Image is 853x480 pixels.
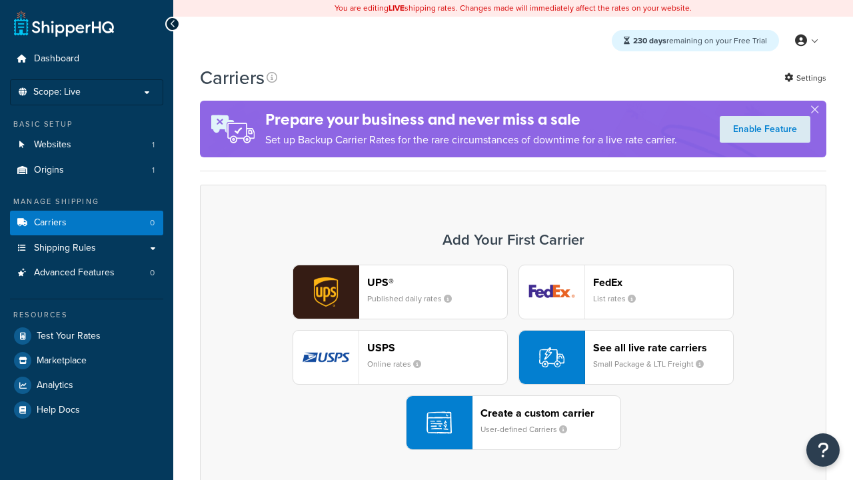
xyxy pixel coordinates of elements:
a: Origins 1 [10,158,163,183]
a: Analytics [10,373,163,397]
header: See all live rate carriers [593,341,733,354]
a: Carriers 0 [10,211,163,235]
strong: 230 days [633,35,666,47]
span: Carriers [34,217,67,229]
li: Websites [10,133,163,157]
img: ad-rules-rateshop-fe6ec290ccb7230408bd80ed9643f0289d75e0ffd9eb532fc0e269fcd187b520.png [200,101,265,157]
div: remaining on your Free Trial [612,30,779,51]
header: FedEx [593,276,733,289]
a: Settings [784,69,826,87]
img: fedEx logo [519,265,584,319]
a: Enable Feature [720,116,810,143]
button: Create a custom carrierUser-defined Carriers [406,395,621,450]
b: LIVE [389,2,405,14]
small: List rates [593,293,646,305]
span: Websites [34,139,71,151]
p: Set up Backup Carrier Rates for the rare circumstances of downtime for a live rate carrier. [265,131,677,149]
button: Open Resource Center [806,433,840,467]
li: Origins [10,158,163,183]
span: 0 [150,267,155,279]
small: Published daily rates [367,293,462,305]
div: Basic Setup [10,119,163,130]
span: Scope: Live [33,87,81,98]
span: Dashboard [34,53,79,65]
h3: Add Your First Carrier [214,232,812,248]
span: 1 [152,139,155,151]
img: icon-carrier-custom-c93b8a24.svg [426,410,452,435]
a: Shipping Rules [10,236,163,261]
span: Test Your Rates [37,331,101,342]
li: Advanced Features [10,261,163,285]
header: USPS [367,341,507,354]
div: Manage Shipping [10,196,163,207]
a: ShipperHQ Home [14,10,114,37]
h1: Carriers [200,65,265,91]
img: ups logo [293,265,359,319]
small: User-defined Carriers [480,423,578,435]
span: 1 [152,165,155,176]
a: Marketplace [10,349,163,373]
header: UPS® [367,276,507,289]
img: usps logo [293,331,359,384]
h4: Prepare your business and never miss a sale [265,109,677,131]
button: See all live rate carriersSmall Package & LTL Freight [518,330,734,385]
img: icon-carrier-liverate-becf4550.svg [539,345,564,370]
button: ups logoUPS®Published daily rates [293,265,508,319]
span: Marketplace [37,355,87,367]
a: Websites 1 [10,133,163,157]
small: Online rates [367,358,432,370]
a: Help Docs [10,398,163,422]
header: Create a custom carrier [480,407,620,419]
span: Help Docs [37,405,80,416]
small: Small Package & LTL Freight [593,358,714,370]
div: Resources [10,309,163,321]
a: Test Your Rates [10,324,163,348]
a: Dashboard [10,47,163,71]
span: 0 [150,217,155,229]
li: Carriers [10,211,163,235]
button: fedEx logoFedExList rates [518,265,734,319]
button: usps logoUSPSOnline rates [293,330,508,385]
span: Shipping Rules [34,243,96,254]
span: Analytics [37,380,73,391]
span: Advanced Features [34,267,115,279]
a: Advanced Features 0 [10,261,163,285]
span: Origins [34,165,64,176]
